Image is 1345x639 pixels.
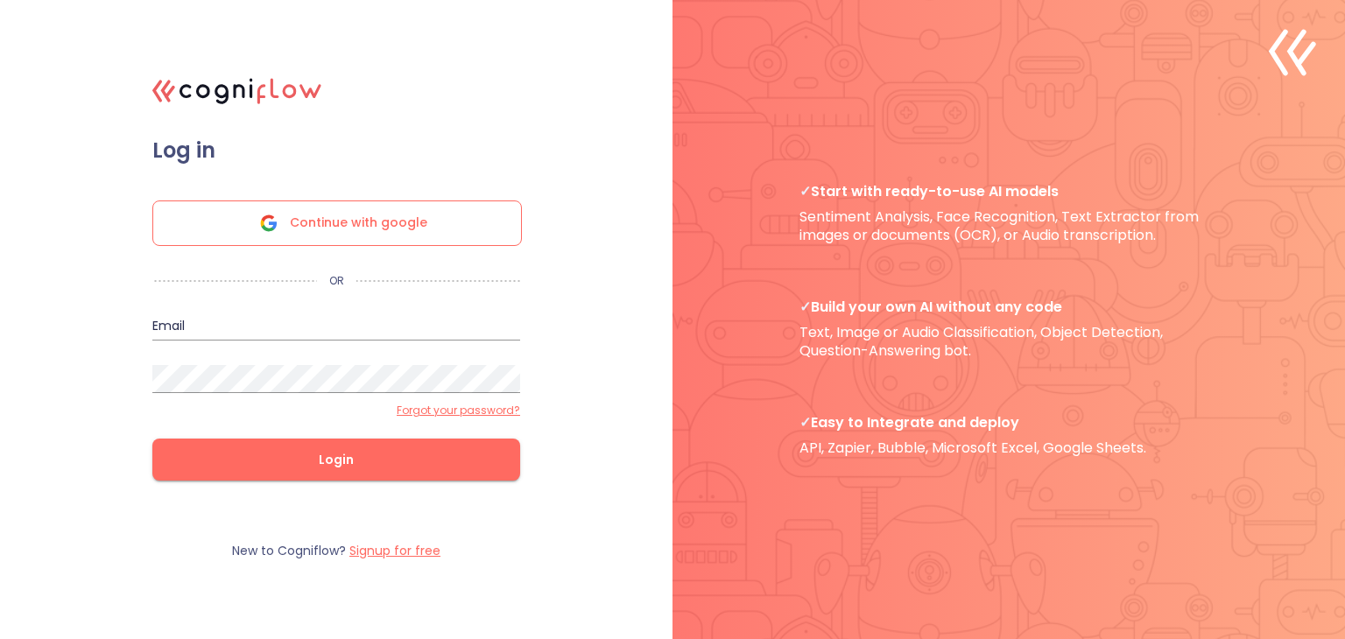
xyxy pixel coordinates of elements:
[799,297,811,317] b: ✓
[799,413,1218,458] p: API, Zapier, Bubble, Microsoft Excel, Google Sheets.
[349,542,440,559] label: Signup for free
[799,182,1218,200] span: Start with ready-to-use AI models
[799,412,811,432] b: ✓
[799,413,1218,432] span: Easy to Integrate and deploy
[799,182,1218,245] p: Sentiment Analysis, Face Recognition, Text Extractor from images or documents (OCR), or Audio tra...
[317,274,356,288] p: OR
[152,137,520,164] span: Log in
[152,200,522,246] div: Continue with google
[180,449,492,471] span: Login
[232,543,440,559] p: New to Cogniflow?
[799,298,1218,361] p: Text, Image or Audio Classification, Object Detection, Question-Answering bot.
[290,201,427,245] span: Continue with google
[799,181,811,201] b: ✓
[397,404,520,418] label: Forgot your password?
[799,298,1218,316] span: Build your own AI without any code
[152,439,520,481] button: Login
